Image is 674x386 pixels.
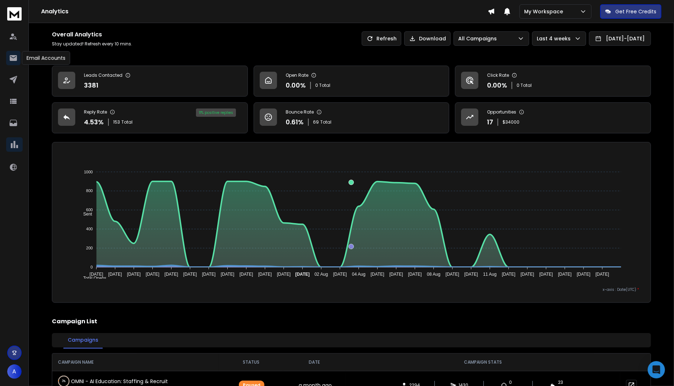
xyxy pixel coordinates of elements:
[78,212,92,217] span: Sent
[219,354,283,371] th: STATUS
[346,354,621,371] th: CAMPAIGN STATS
[84,80,98,90] p: 3381
[537,35,573,42] p: Last 4 weeks
[315,83,330,88] p: 0 Total
[108,272,122,277] tspan: [DATE]
[286,80,306,90] p: 0.00 %
[221,272,235,277] tspan: [DATE]
[295,272,310,277] tspan: [DATE]
[487,109,516,115] p: Opportunities
[7,364,22,379] button: A
[596,272,610,277] tspan: [DATE]
[524,8,566,15] p: My Workspace
[183,272,197,277] tspan: [DATE]
[286,117,304,127] p: 0.61 %
[487,72,509,78] p: Click Rate
[63,332,103,349] button: Campaigns
[371,272,384,277] tspan: [DATE]
[52,317,651,326] h2: Campaign List
[615,8,656,15] p: Get Free Credits
[52,66,248,97] a: Leads Contacted3381
[558,272,572,277] tspan: [DATE]
[86,208,93,212] tspan: 600
[86,227,93,231] tspan: 400
[540,272,553,277] tspan: [DATE]
[84,72,122,78] p: Leads Contacted
[283,354,345,371] th: DATE
[52,102,248,133] a: Reply Rate4.53%153Total11% positive replies
[376,35,397,42] p: Refresh
[127,272,141,277] tspan: [DATE]
[277,272,291,277] tspan: [DATE]
[84,117,104,127] p: 4.53 %
[446,272,459,277] tspan: [DATE]
[455,102,651,133] a: Opportunities17$34000
[52,354,219,371] th: CAMPAIGN NAME
[7,7,22,21] img: logo
[589,31,651,46] button: [DATE]-[DATE]
[487,80,507,90] p: 0.00 %
[202,272,216,277] tspan: [DATE]
[254,66,450,97] a: Open Rate0.00%0 Total
[62,378,66,385] p: 3 %
[577,272,591,277] tspan: [DATE]
[464,272,478,277] tspan: [DATE]
[84,109,107,115] p: Reply Rate
[240,272,253,277] tspan: [DATE]
[558,380,563,385] span: 23
[521,272,535,277] tspan: [DATE]
[352,272,366,277] tspan: 04 Aug
[333,272,347,277] tspan: [DATE]
[52,41,132,47] p: Stay updated! Refresh every 10 mins.
[404,31,451,46] button: Download
[146,272,160,277] tspan: [DATE]
[52,30,132,39] h1: Overall Analytics
[254,102,450,133] a: Bounce Rate0.61%69Total
[600,4,661,19] button: Get Free Credits
[455,66,651,97] a: Click Rate0.00%0 Total
[408,272,422,277] tspan: [DATE]
[41,7,488,16] h1: Analytics
[84,170,93,174] tspan: 1000
[113,119,120,125] span: 153
[86,189,93,193] tspan: 800
[389,272,403,277] tspan: [DATE]
[509,380,512,385] span: 0
[517,83,532,88] p: 0 Total
[86,246,93,250] tspan: 200
[427,272,441,277] tspan: 08 Aug
[362,31,401,46] button: Refresh
[22,51,70,65] div: Email Accounts
[165,272,178,277] tspan: [DATE]
[313,119,319,125] span: 69
[502,272,516,277] tspan: [DATE]
[258,272,272,277] tspan: [DATE]
[121,119,133,125] span: Total
[458,35,500,42] p: All Campaigns
[90,272,103,277] tspan: [DATE]
[78,276,106,281] span: Total Opens
[196,108,236,117] div: 11 % positive replies
[483,272,497,277] tspan: 11 Aug
[648,361,665,378] div: Open Intercom Messenger
[503,119,519,125] p: $ 34000
[286,72,308,78] p: Open Rate
[64,287,639,292] p: x-axis : Date(UTC)
[91,265,93,269] tspan: 0
[315,272,328,277] tspan: 02 Aug
[286,109,314,115] p: Bounce Rate
[320,119,331,125] span: Total
[419,35,446,42] p: Download
[487,117,493,127] p: 17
